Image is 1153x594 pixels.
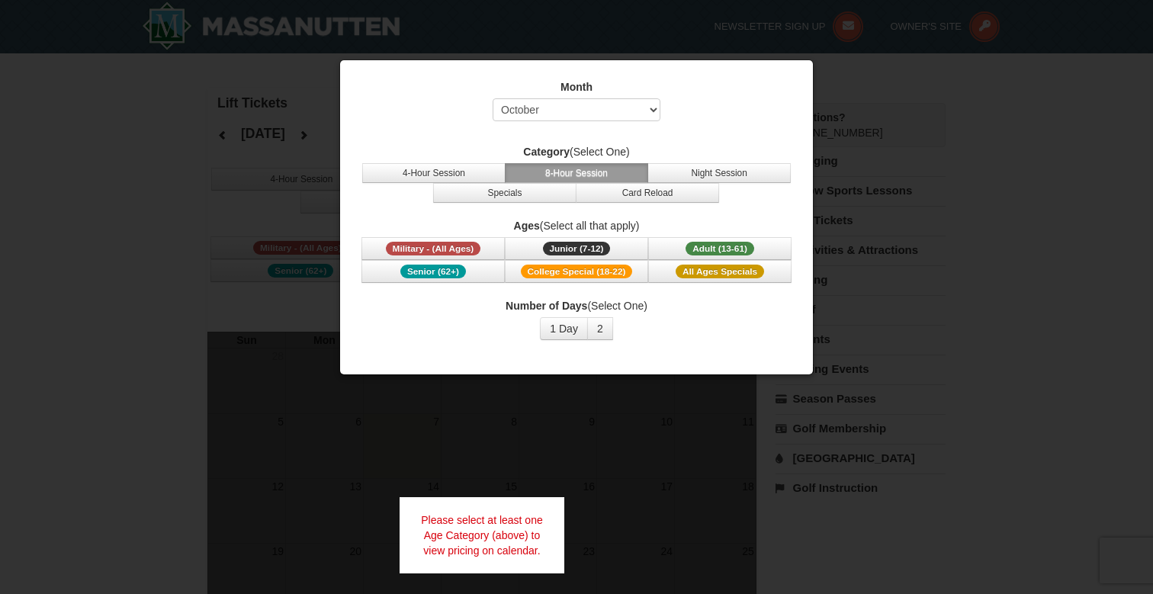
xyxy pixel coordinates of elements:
[576,183,719,203] button: Card Reload
[361,260,505,283] button: Senior (62+)
[400,497,564,573] div: Please select at least one Age Category (above) to view pricing on calendar.
[359,144,794,159] label: (Select One)
[359,298,794,313] label: (Select One)
[400,265,466,278] span: Senior (62+)
[505,237,648,260] button: Junior (7-12)
[521,265,633,278] span: College Special (18-22)
[587,317,613,340] button: 2
[647,163,791,183] button: Night Session
[540,317,588,340] button: 1 Day
[386,242,481,255] span: Military - (All Ages)
[543,242,611,255] span: Junior (7-12)
[648,237,792,260] button: Adult (13-61)
[359,218,794,233] label: (Select all that apply)
[648,260,792,283] button: All Ages Specials
[362,163,506,183] button: 4-Hour Session
[560,81,593,93] strong: Month
[686,242,754,255] span: Adult (13-61)
[676,265,764,278] span: All Ages Specials
[433,183,576,203] button: Specials
[505,260,648,283] button: College Special (18-22)
[506,300,587,312] strong: Number of Days
[505,163,648,183] button: 8-Hour Session
[514,220,540,232] strong: Ages
[361,237,505,260] button: Military - (All Ages)
[523,146,570,158] strong: Category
